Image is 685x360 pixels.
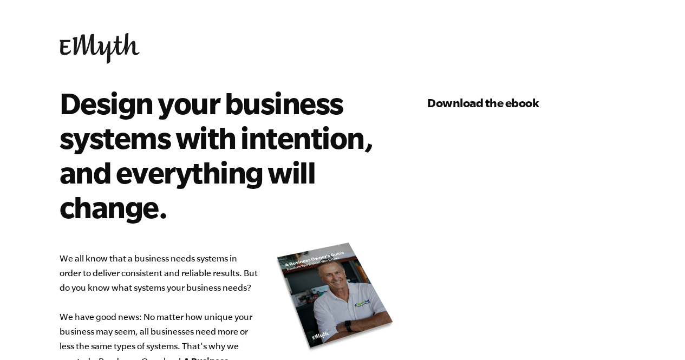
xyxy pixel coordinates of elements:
iframe: Chat Widget [631,308,685,360]
img: EMyth [60,33,140,64]
img: new_roadmap_cover_093019 [276,241,395,352]
h2: Design your business systems with intention, and everything will change. [60,86,380,224]
h3: Download the ebook [427,94,625,112]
